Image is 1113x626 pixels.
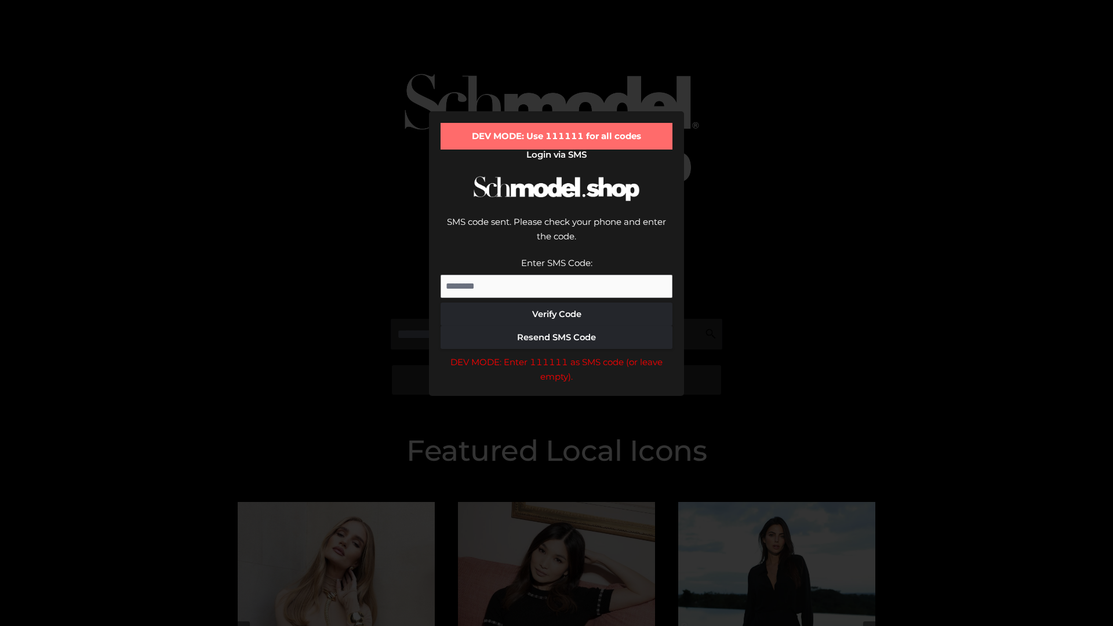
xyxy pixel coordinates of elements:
[441,355,672,384] div: DEV MODE: Enter 111111 as SMS code (or leave empty).
[441,303,672,326] button: Verify Code
[521,257,592,268] label: Enter SMS Code:
[441,214,672,256] div: SMS code sent. Please check your phone and enter the code.
[441,150,672,160] h2: Login via SMS
[441,326,672,349] button: Resend SMS Code
[470,166,643,212] img: Schmodel Logo
[441,123,672,150] div: DEV MODE: Use 111111 for all codes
